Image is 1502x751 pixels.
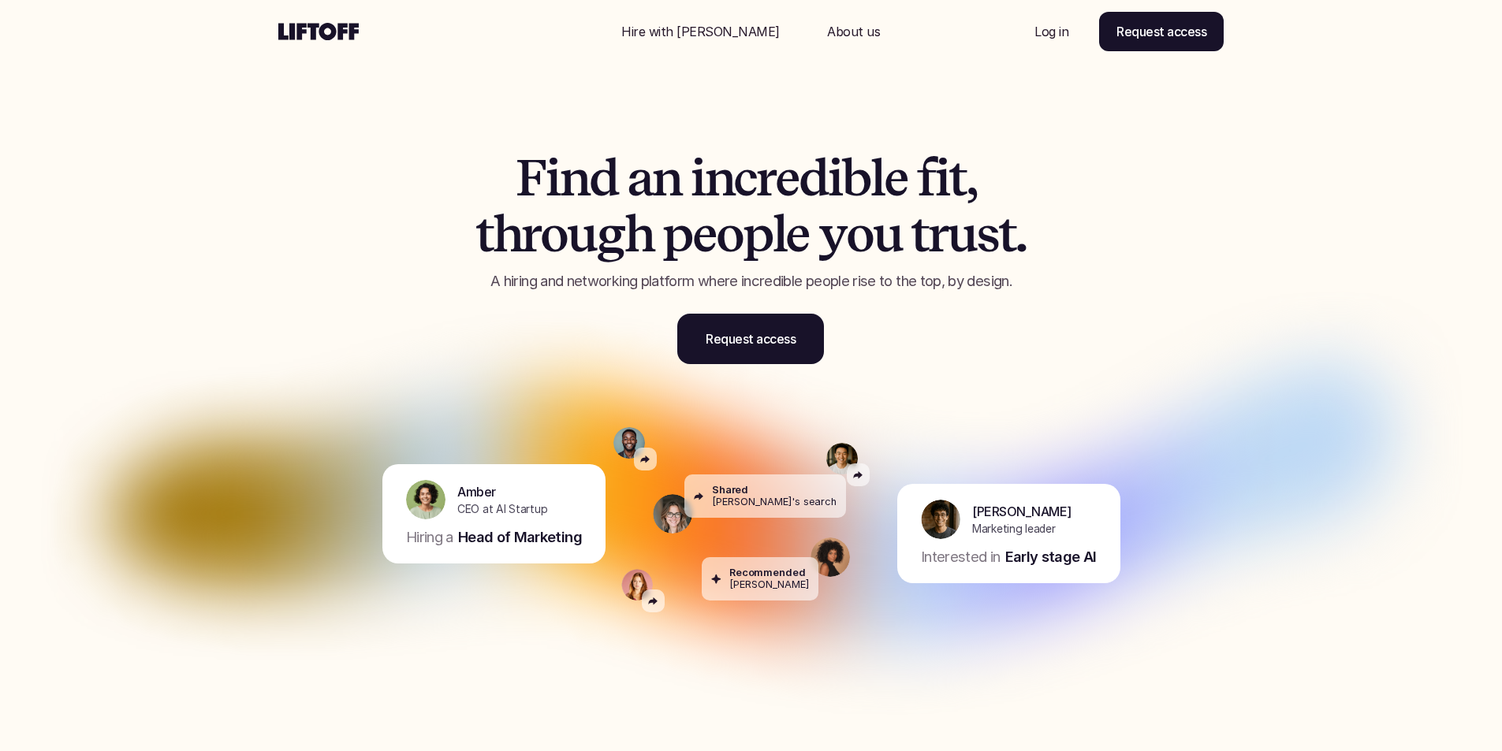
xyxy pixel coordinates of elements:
[870,151,884,206] span: l
[475,206,493,262] span: t
[911,206,928,262] span: t
[846,206,873,262] span: o
[921,547,1001,567] p: Interested in
[828,151,842,206] span: i
[716,206,743,262] span: o
[662,206,692,262] span: p
[743,206,773,262] span: p
[677,314,824,364] a: Request access
[873,206,902,262] span: u
[712,484,748,496] p: Shared
[406,527,453,548] p: Hiring a
[692,206,716,262] span: e
[416,271,1086,292] p: A hiring and networking platform where incredible people rise to the top, by design.
[827,22,880,41] p: About us
[935,151,949,206] span: i
[596,206,624,262] span: g
[1004,547,1096,567] p: Early stage AI
[818,206,846,262] span: y
[1099,12,1224,51] a: Request access
[1034,22,1068,41] p: Log in
[712,496,837,507] p: [PERSON_NAME]'s search
[706,329,796,348] p: Request access
[808,13,899,50] a: Nav Link
[560,151,589,206] span: n
[621,22,780,41] p: Hire with [PERSON_NAME]
[756,151,775,206] span: r
[775,151,799,206] span: e
[773,206,786,262] span: l
[516,151,546,206] span: F
[602,13,799,50] a: Nav Link
[998,206,1016,262] span: t
[917,151,935,206] span: f
[705,151,734,206] span: n
[1016,13,1087,50] a: Nav Link
[976,206,998,262] span: s
[457,527,581,548] p: Head of Marketing
[1116,22,1206,41] p: Request access
[972,520,1056,537] p: Marketing leader
[457,500,547,517] p: CEO at AI Startup
[785,206,809,262] span: e
[928,206,947,262] span: r
[652,151,681,206] span: n
[624,206,654,262] span: h
[841,151,870,206] span: b
[521,206,540,262] span: r
[1015,206,1027,262] span: .
[972,501,1072,520] p: [PERSON_NAME]
[729,567,806,578] p: Recommended
[947,206,976,262] span: u
[949,151,966,206] span: t
[457,481,496,500] p: Amber
[493,206,522,262] span: h
[733,151,756,206] span: c
[966,151,977,206] span: ,
[627,151,652,206] span: a
[729,578,809,590] p: [PERSON_NAME]
[884,151,908,206] span: e
[589,151,618,206] span: d
[546,151,560,206] span: i
[691,151,705,206] span: i
[799,151,828,206] span: d
[567,206,596,262] span: u
[540,206,567,262] span: o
